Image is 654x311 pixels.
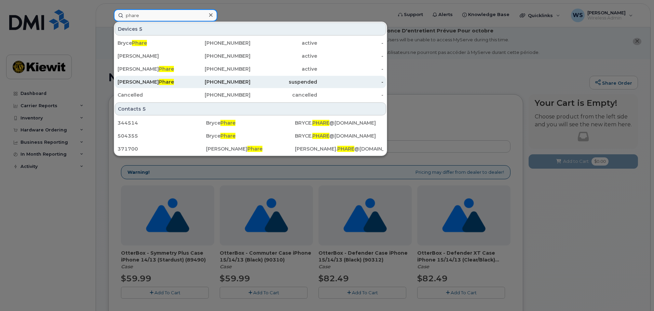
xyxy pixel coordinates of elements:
div: [PHONE_NUMBER] [184,79,251,85]
div: cancelled [250,91,317,98]
div: Bryce [206,119,295,126]
div: - [317,79,384,85]
div: Cancelled [118,91,184,98]
a: 371700[PERSON_NAME]Phare[PERSON_NAME].PHARE@[DOMAIN_NAME] [115,143,386,155]
div: [PERSON_NAME]. @[DOMAIN_NAME] [295,145,383,152]
div: [PHONE_NUMBER] [184,66,251,72]
div: - [317,53,384,59]
span: PHARE [337,146,354,152]
span: Phare [132,40,147,46]
div: 344514 [118,119,206,126]
div: BRYCE. @[DOMAIN_NAME] [295,119,383,126]
a: 344514BrycePhareBRYCE.PHARE@[DOMAIN_NAME] [115,117,386,129]
div: - [317,91,384,98]
span: PHARE [312,120,329,126]
div: suspended [250,79,317,85]
a: [PERSON_NAME]Phare[PHONE_NUMBER]suspended- [115,76,386,88]
span: 5 [139,26,142,32]
span: Phare [220,133,235,139]
div: active [250,40,317,46]
div: [PHONE_NUMBER] [184,91,251,98]
div: [PERSON_NAME] [118,53,184,59]
div: 504355 [118,132,206,139]
a: [PERSON_NAME]Phare[PHONE_NUMBER]active- [115,63,386,75]
span: Phare [159,79,174,85]
div: active [250,53,317,59]
div: [PERSON_NAME] [118,79,184,85]
iframe: Messenger Launcher [624,281,649,306]
div: - [317,66,384,72]
a: BrycePhare[PHONE_NUMBER]active- [115,37,386,49]
span: 5 [142,105,146,112]
div: BRYCE. @[DOMAIN_NAME] [295,132,383,139]
span: Phare [247,146,262,152]
div: [PHONE_NUMBER] [184,53,251,59]
div: [PHONE_NUMBER] [184,40,251,46]
div: Devices [115,23,386,36]
span: Phare [220,120,235,126]
div: Bryce [206,132,295,139]
a: [PERSON_NAME][PHONE_NUMBER]active- [115,50,386,62]
a: 504355BrycePhareBRYCE.PHARE@[DOMAIN_NAME] [115,130,386,142]
div: - [317,40,384,46]
span: Phare [159,66,174,72]
div: 371700 [118,145,206,152]
div: [PERSON_NAME] [118,66,184,72]
span: PHARE [312,133,329,139]
div: active [250,66,317,72]
a: Cancelled[PHONE_NUMBER]cancelled- [115,89,386,101]
div: Contacts [115,102,386,115]
div: Bryce [118,40,184,46]
div: [PERSON_NAME] [206,145,295,152]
